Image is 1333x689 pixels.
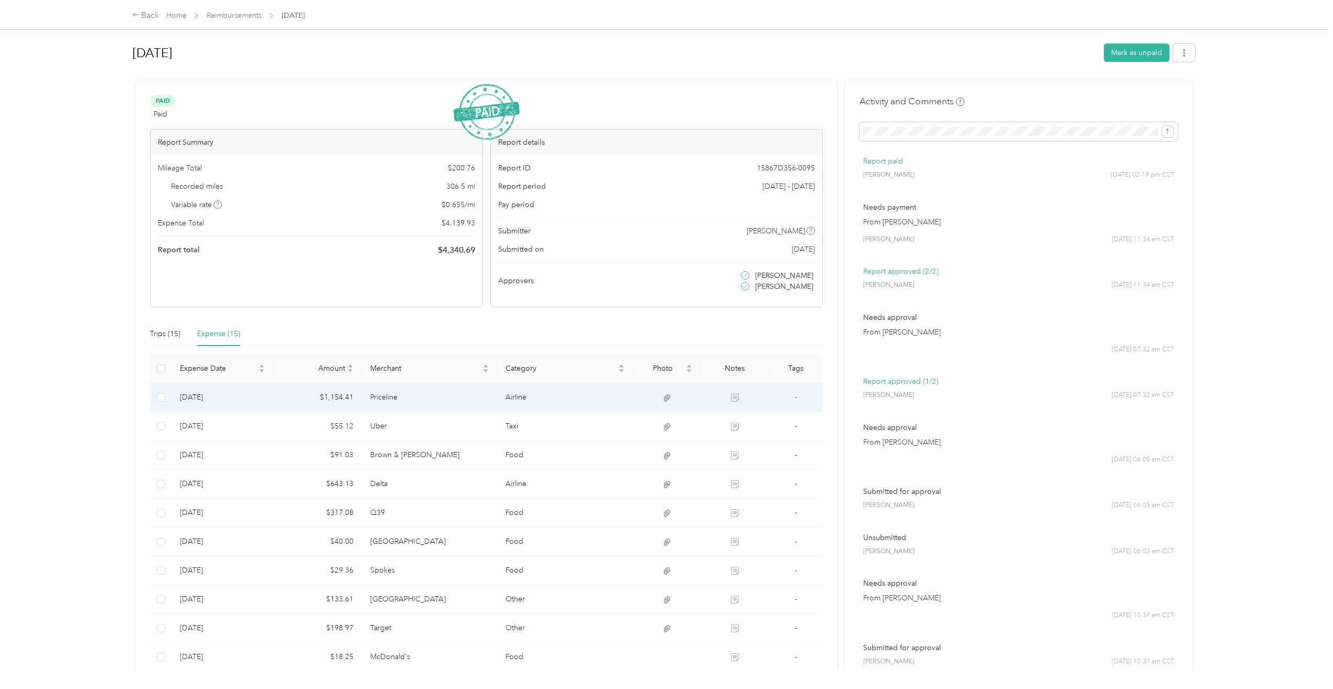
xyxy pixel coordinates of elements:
[863,578,1174,589] p: Needs approval
[362,585,498,614] td: KC Convention Center
[347,363,353,369] span: caret-up
[171,181,223,192] span: Recorded miles
[497,527,633,556] td: Food
[273,585,361,614] td: $133.61
[795,652,797,661] span: -
[171,354,273,383] th: Expense Date
[347,368,353,374] span: caret-down
[1112,611,1174,620] span: [DATE] 10:37 am CST
[863,547,915,556] span: [PERSON_NAME]
[497,412,633,441] td: Taxi
[171,585,273,614] td: 8-13-2025
[618,368,625,374] span: caret-down
[863,642,1174,653] p: Submitted for approval
[863,486,1174,497] p: Submitted for approval
[769,383,823,412] td: -
[863,202,1174,213] p: Needs payment
[859,95,964,108] h4: Activity and Comments
[171,643,273,672] td: 8-12-2025
[498,181,546,192] span: Report period
[282,10,305,21] span: [DATE]
[362,441,498,470] td: Brown & Loe
[1112,501,1174,510] span: [DATE] 06:05 am CST
[1111,170,1174,180] span: [DATE] 02:19 pm CST
[171,470,273,499] td: 8-15-2025
[795,479,797,488] span: -
[273,441,361,470] td: $91.03
[207,11,262,20] a: Reimbursements
[180,364,256,373] span: Expense Date
[769,556,823,585] td: -
[863,391,915,400] span: [PERSON_NAME]
[362,354,498,383] th: Merchant
[1112,345,1174,354] span: [DATE] 07:32 am CST
[133,40,1096,66] h1: Aug 2025
[755,270,813,281] span: [PERSON_NAME]
[158,244,200,255] span: Report total
[641,364,684,373] span: Photo
[273,470,361,499] td: $643.13
[863,437,1174,448] p: From [PERSON_NAME]
[273,412,361,441] td: $55.12
[362,470,498,499] td: Delta
[757,163,815,174] span: 15867D356-0095
[792,244,815,255] span: [DATE]
[769,412,823,441] td: -
[1104,44,1169,62] button: Mark as unpaid
[701,354,768,383] th: Notes
[273,614,361,643] td: $198.97
[446,181,475,192] span: 306.5 mi
[491,130,823,155] div: Report details
[863,657,915,666] span: [PERSON_NAME]
[863,532,1174,543] p: Unsubmitted
[158,218,204,229] span: Expense Total
[769,441,823,470] td: -
[686,368,692,374] span: caret-down
[362,412,498,441] td: Uber
[497,354,633,383] th: Category
[769,499,823,527] td: -
[769,470,823,499] td: -
[259,363,265,369] span: caret-up
[171,556,273,585] td: 8-14-2025
[747,225,805,236] span: [PERSON_NAME]
[150,130,482,155] div: Report Summary
[150,328,180,340] div: Trips (15)
[777,364,815,373] div: Tags
[273,527,361,556] td: $40.00
[154,109,167,120] span: Paid
[633,354,701,383] th: Photo
[795,595,797,604] span: -
[171,383,273,412] td: 8-19-2025
[863,501,915,510] span: [PERSON_NAME]
[362,556,498,585] td: Spokes
[497,499,633,527] td: Food
[482,363,489,369] span: caret-up
[497,643,633,672] td: Food
[686,363,692,369] span: caret-up
[506,364,616,373] span: Category
[1112,391,1174,400] span: [DATE] 07:32 am CST
[1112,657,1174,666] span: [DATE] 10:37 am CST
[197,328,240,340] div: Expense (15)
[482,368,489,374] span: caret-down
[762,181,815,192] span: [DATE] - [DATE]
[171,441,273,470] td: 8-15-2025
[132,9,159,22] div: Back
[273,499,361,527] td: $317.08
[497,383,633,412] td: Airline
[171,614,273,643] td: 8-13-2025
[498,163,531,174] span: Report ID
[171,412,273,441] td: 8-15-2025
[497,614,633,643] td: Other
[171,499,273,527] td: 8-14-2025
[498,275,534,286] span: Approvers
[273,556,361,585] td: $29.36
[362,643,498,672] td: McDonald's
[863,422,1174,433] p: Needs approval
[497,470,633,499] td: Airline
[795,566,797,575] span: -
[863,327,1174,338] p: From [PERSON_NAME]
[863,312,1174,323] p: Needs approval
[362,527,498,556] td: KC Convention Center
